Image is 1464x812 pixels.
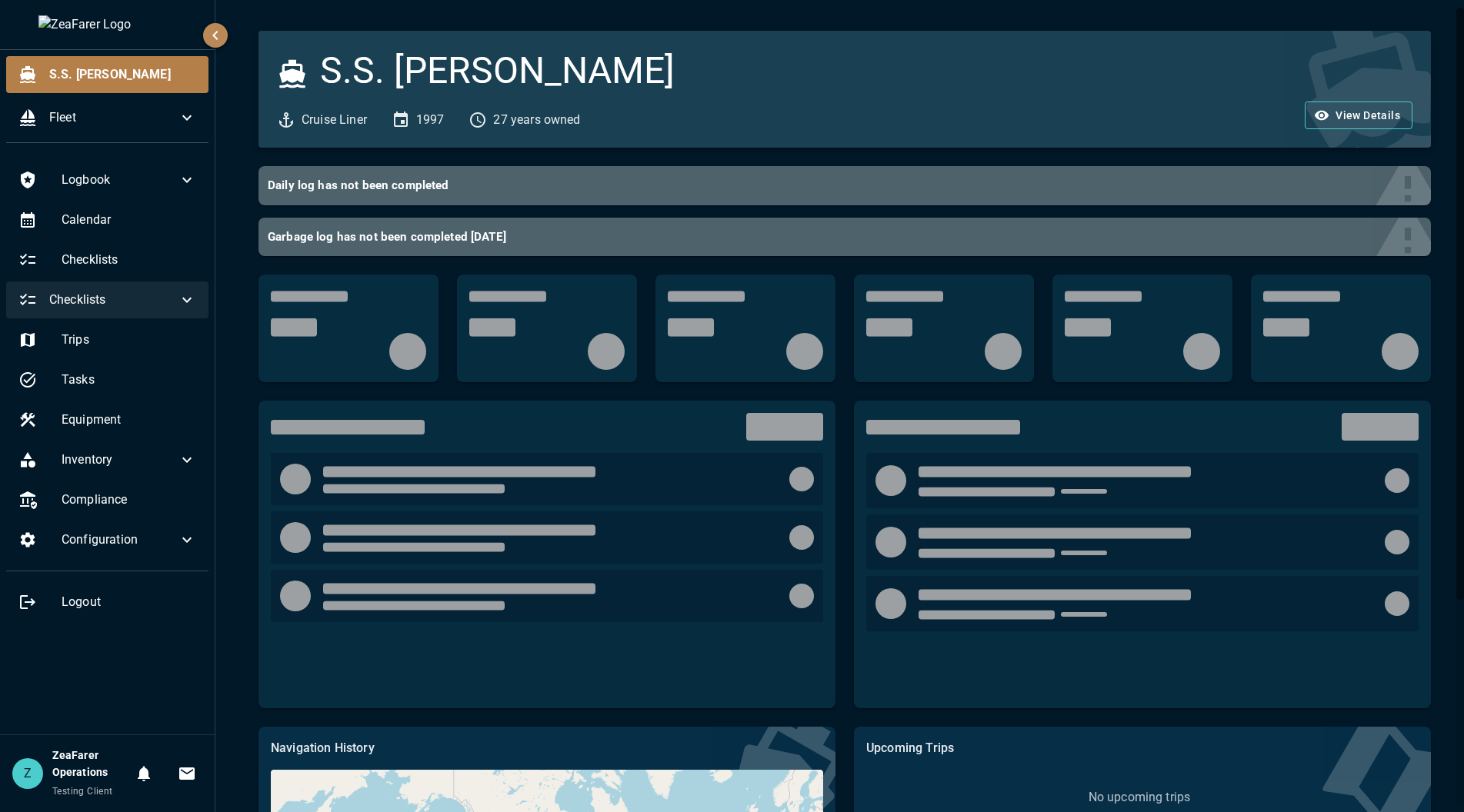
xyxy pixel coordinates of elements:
[493,111,580,129] p: 27 years owned
[6,161,208,198] div: Logbook
[52,747,128,781] h6: ZeaFarer Operations
[62,531,178,549] span: Configuration
[6,401,208,438] div: Equipment
[320,49,675,92] h3: S.S. [PERSON_NAME]
[62,371,196,389] span: Tasks
[6,361,208,398] div: Tasks
[6,281,208,318] div: Checklists
[258,218,1431,257] button: Garbage log has not been completed [DATE]
[38,15,177,34] img: ZeaFarer Logo
[62,211,196,229] span: Calendar
[6,99,208,136] div: Fleet
[62,451,178,469] span: Inventory
[6,521,208,558] div: Configuration
[302,111,367,129] p: Cruise Liner
[268,227,1409,248] h6: Garbage log has not been completed [DATE]
[172,758,202,789] button: Invitations
[52,786,113,797] span: Testing Client
[268,175,1409,196] h6: Daily log has not been completed
[6,441,208,478] div: Inventory
[866,739,1419,757] p: Upcoming Trips
[6,201,208,238] div: Calendar
[128,758,159,789] button: Notifications
[62,171,178,189] span: Logbook
[12,758,43,789] div: Z
[62,491,196,509] span: Compliance
[271,739,823,757] p: Navigation History
[49,65,196,84] span: S.S. [PERSON_NAME]
[258,166,1431,205] button: Daily log has not been completed
[6,584,208,621] div: Logout
[6,56,208,93] div: S.S. [PERSON_NAME]
[1305,101,1412,130] button: View Details
[62,331,196,349] span: Trips
[62,411,196,429] span: Equipment
[49,108,178,127] span: Fleet
[6,481,208,518] div: Compliance
[6,321,208,358] div: Trips
[62,593,196,611] span: Logout
[62,251,196,269] span: Checklists
[1089,788,1191,807] p: No upcoming trips
[416,111,445,129] p: 1997
[49,291,178,309] span: Checklists
[6,241,208,278] div: Checklists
